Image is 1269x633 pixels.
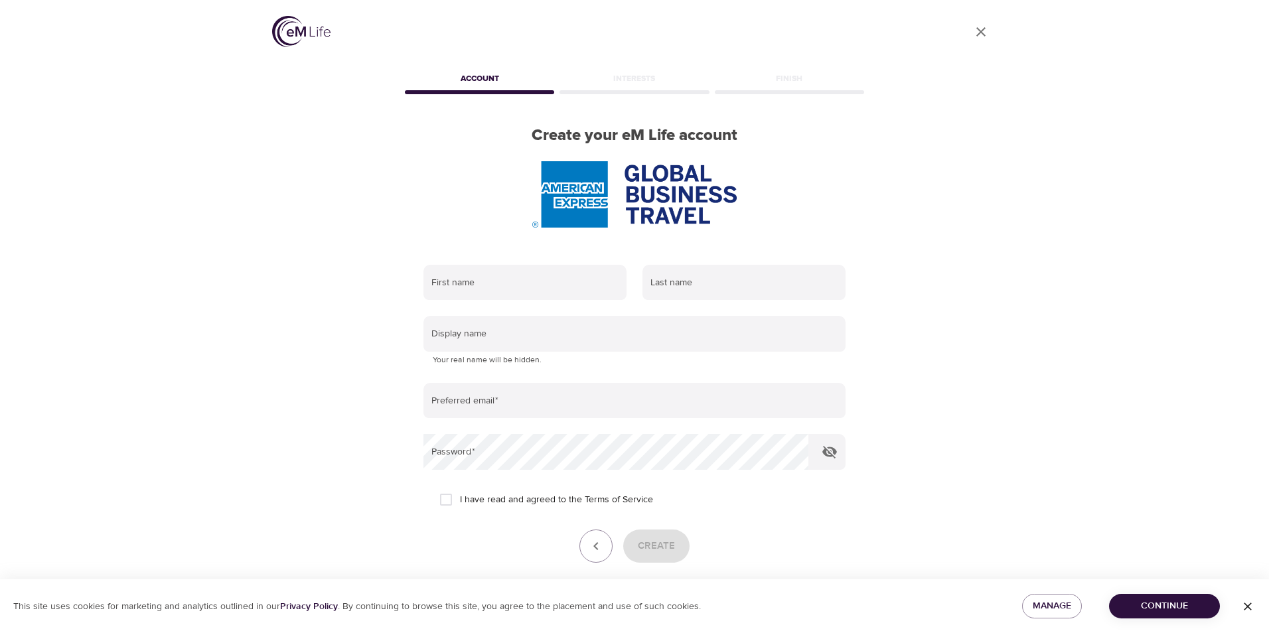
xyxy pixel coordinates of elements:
[585,493,653,507] a: Terms of Service
[1109,594,1220,618] button: Continue
[965,16,997,48] a: close
[532,161,737,228] img: AmEx%20GBT%20logo.png
[402,126,867,145] h2: Create your eM Life account
[433,354,836,367] p: Your real name will be hidden.
[1120,598,1209,614] span: Continue
[280,600,338,612] a: Privacy Policy
[272,16,331,47] img: logo
[460,493,653,507] span: I have read and agreed to the
[1033,598,1071,614] span: Manage
[1022,594,1082,618] button: Manage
